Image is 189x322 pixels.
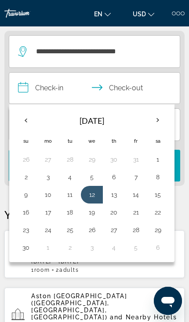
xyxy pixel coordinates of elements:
[130,224,142,236] button: Day 28
[64,224,76,236] button: Day 25
[42,189,54,201] button: Day 10
[86,241,98,254] button: Day 3
[110,314,177,321] span: and Nearby Hotels
[64,206,76,218] button: Day 18
[20,153,32,166] button: Day 26
[31,267,50,273] span: 1
[130,153,142,166] button: Day 31
[20,224,32,236] button: Day 23
[108,189,120,201] button: Day 13
[64,189,76,201] button: Day 11
[86,171,98,183] button: Day 5
[133,11,146,18] span: USD
[154,287,182,315] iframe: Кнопка для запуску вікна повідомлень
[42,241,54,254] button: Day 1
[94,11,102,18] span: en
[152,206,164,218] button: Day 22
[108,171,120,183] button: Day 6
[4,230,185,278] button: Hotels in [GEOGRAPHIC_DATA], [GEOGRAPHIC_DATA], [GEOGRAPHIC_DATA][DATE] - [DATE]1Room2Adults
[34,267,50,273] span: Room
[130,171,142,183] button: Day 7
[86,189,98,201] button: Day 12
[86,224,98,236] button: Day 26
[16,110,36,130] button: Previous month
[86,206,98,218] button: Day 19
[59,267,79,273] span: Adults
[9,35,180,181] div: Search widget
[90,7,115,20] button: Change language
[152,241,164,254] button: Day 6
[130,189,142,201] button: Day 14
[130,206,142,218] button: Day 21
[108,153,120,166] button: Day 30
[152,189,164,201] button: Day 15
[130,241,142,254] button: Day 5
[148,110,167,130] button: Next month
[64,153,76,166] button: Day 28
[152,153,164,166] button: Day 1
[108,241,120,254] button: Day 4
[64,171,76,183] button: Day 4
[42,224,54,236] button: Day 24
[20,206,32,218] button: Day 16
[152,171,164,183] button: Day 8
[31,292,127,321] span: Aston [GEOGRAPHIC_DATA] ([GEOGRAPHIC_DATA], [GEOGRAPHIC_DATA], [GEOGRAPHIC_DATA])
[108,224,120,236] button: Day 27
[4,208,185,221] p: Your Recent Searches
[20,189,32,201] button: Day 9
[108,206,120,218] button: Day 20
[20,241,32,254] button: Day 30
[42,171,54,183] button: Day 3
[9,150,180,181] button: Search
[9,72,180,104] button: Check in and out dates
[86,153,98,166] button: Day 29
[20,171,32,183] button: Day 2
[64,241,76,254] button: Day 2
[37,110,147,131] th: [DATE]
[56,267,79,273] span: 2
[42,153,54,166] button: Day 27
[128,7,159,20] button: Change currency
[152,224,164,236] button: Day 29
[42,206,54,218] button: Day 17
